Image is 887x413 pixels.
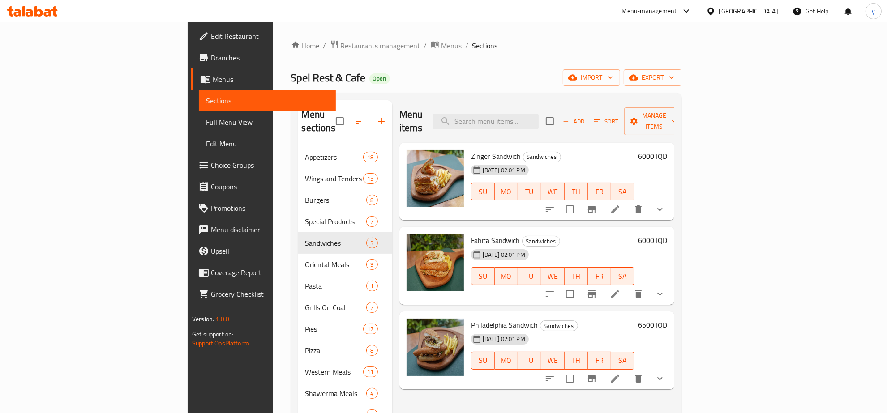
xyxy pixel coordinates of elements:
[305,152,364,162] div: Appetizers
[479,166,529,175] span: [DATE] 02:01 PM
[588,115,624,128] span: Sort items
[475,270,491,283] span: SU
[366,238,377,248] div: items
[518,183,541,200] button: TU
[581,283,603,305] button: Branch-specific-item
[591,115,621,128] button: Sort
[192,328,233,340] span: Get support on:
[498,185,514,198] span: MO
[655,373,665,384] svg: Show Choices
[594,116,618,127] span: Sort
[631,110,677,132] span: Manage items
[581,368,603,389] button: Branch-specific-item
[364,153,377,162] span: 18
[298,168,392,189] div: Wings and Tenders15
[615,185,631,198] span: SA
[570,72,613,83] span: import
[211,246,329,256] span: Upsell
[364,368,377,376] span: 11
[305,238,367,248] span: Sandwiches
[367,217,377,226] span: 7
[305,259,367,270] div: Oriental Meals
[367,346,377,355] span: 8
[211,267,329,278] span: Coverage Report
[191,47,336,68] a: Branches
[518,352,541,370] button: TU
[540,321,578,331] span: Sandwiches
[298,254,392,275] div: Oriental Meals9
[638,150,667,162] h6: 6000 IQD
[523,152,561,162] span: Sandwiches
[872,6,875,16] span: y
[649,199,671,220] button: show more
[568,354,584,367] span: TH
[588,352,611,370] button: FR
[561,200,579,219] span: Select to update
[588,183,611,200] button: FR
[206,138,329,149] span: Edit Menu
[341,40,420,51] span: Restaurants management
[305,173,364,184] div: Wings and Tenders
[366,345,377,356] div: items
[211,289,329,299] span: Grocery Checklist
[610,289,621,299] a: Edit menu item
[192,337,249,349] a: Support.OpsPlatform
[719,6,778,16] div: [GEOGRAPHIC_DATA]
[628,368,649,389] button: delete
[366,281,377,291] div: items
[366,195,377,205] div: items
[475,185,491,198] span: SU
[624,107,684,135] button: Manage items
[479,335,529,343] span: [DATE] 02:01 PM
[367,196,377,204] span: 8
[495,352,518,370] button: MO
[305,216,367,227] span: Special Products
[367,282,377,290] span: 1
[522,236,560,247] div: Sandwiches
[364,325,377,333] span: 17
[305,302,367,313] div: Grills On Coal
[539,199,561,220] button: sort-choices
[191,197,336,219] a: Promotions
[610,204,621,215] a: Edit menu item
[215,313,229,325] span: 1.0.0
[363,152,377,162] div: items
[298,211,392,232] div: Special Products7
[518,267,541,285] button: TU
[211,181,329,192] span: Coupons
[498,270,514,283] span: MO
[431,40,462,51] a: Menus
[298,318,392,340] div: Pies17
[305,366,364,377] span: Western Meals
[305,281,367,291] span: Pasta
[330,40,420,51] a: Restaurants management
[199,90,336,111] a: Sections
[305,195,367,205] span: Burgers
[305,324,364,334] span: Pies
[591,354,608,367] span: FR
[298,275,392,297] div: Pasta1
[563,69,620,86] button: import
[638,319,667,331] h6: 6500 IQD
[541,183,565,200] button: WE
[471,149,521,163] span: Zinger Sandwich
[211,160,329,170] span: Choice Groups
[199,111,336,133] a: Full Menu View
[371,111,392,132] button: Add section
[367,303,377,312] span: 7
[495,267,518,285] button: MO
[366,388,377,399] div: items
[631,72,674,83] span: export
[540,112,559,131] span: Select section
[291,68,366,88] span: Spel Rest & Cafe
[638,234,667,247] h6: 6000 IQD
[305,388,367,399] span: Shawerma Meals
[561,116,586,127] span: Add
[191,219,336,240] a: Menu disclaimer
[565,183,588,200] button: TH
